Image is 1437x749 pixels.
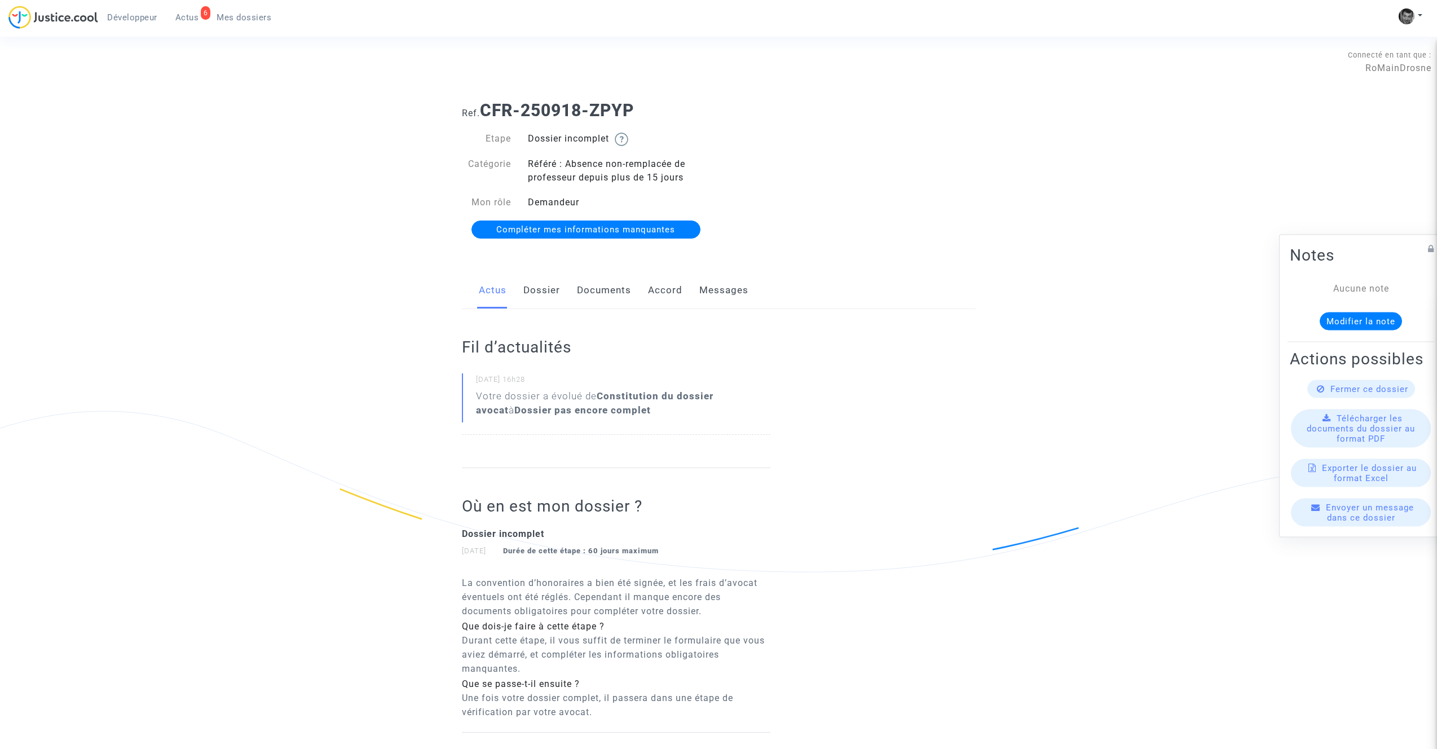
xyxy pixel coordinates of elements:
div: Demandeur [519,196,718,209]
span: Envoyer un message dans ce dossier [1326,503,1414,523]
div: Dossier incomplet [462,527,770,541]
h2: Actions possibles [1290,349,1432,369]
a: Messages [699,272,748,309]
a: Dossier [523,272,560,309]
p: Durant cette étape, il vous suffit de terminer le formulaire que vous aviez démarré, et compléter... [462,633,770,676]
div: 6 [201,6,211,20]
a: Actus [479,272,506,309]
span: Compléter mes informations manquantes [496,224,675,235]
img: help.svg [615,133,628,146]
a: Développeur [98,9,166,26]
p: La convention d’honoraires a bien été signée, et les frais d’avocat éventuels ont été réglés. Cep... [462,576,770,618]
strong: Durée de cette étape : 60 jours maximum [503,547,659,555]
small: [DATE] [462,547,659,555]
button: Modifier la note [1320,312,1402,331]
div: Référé : Absence non-remplacée de professeur depuis plus de 15 jours [519,157,718,184]
span: Actus [175,12,199,23]
div: Catégorie [453,157,520,184]
span: Développeur [107,12,157,23]
div: Que dois-je faire à cette étape ? [462,620,770,633]
small: [DATE] 16h28 [476,374,770,389]
a: Mes dossiers [208,9,280,26]
img: AOh14GjPcEVlNGisn1mPyZl9yGKxIheBQVA9-GztmSxo=s96-c [1399,8,1414,24]
a: Accord [648,272,682,309]
p: Une fois votre dossier complet, il passera dans une étape de vérification par votre avocat. [462,691,770,719]
div: Dossier incomplet [519,132,718,146]
div: Votre dossier a évolué de à [476,389,770,417]
span: Exporter le dossier au format Excel [1322,463,1417,483]
span: Connecté en tant que : [1348,51,1431,59]
div: Mon rôle [453,196,520,209]
a: 6Actus [166,9,208,26]
span: Fermer ce dossier [1330,384,1408,394]
h2: Notes [1290,245,1432,265]
b: Dossier pas encore complet [514,404,651,416]
h2: Fil d’actualités [462,337,770,357]
a: Documents [577,272,631,309]
div: Aucune note [1307,282,1415,296]
img: jc-logo.svg [8,6,98,29]
b: CFR-250918-ZPYP [480,100,634,120]
span: Mes dossiers [217,12,271,23]
span: Ref. [462,108,480,118]
div: Etape [453,132,520,146]
b: Constitution du dossier avocat [476,390,713,416]
span: Télécharger les documents du dossier au format PDF [1307,413,1415,444]
h2: Où en est mon dossier ? [462,496,770,516]
div: Que se passe-t-il ensuite ? [462,677,770,691]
